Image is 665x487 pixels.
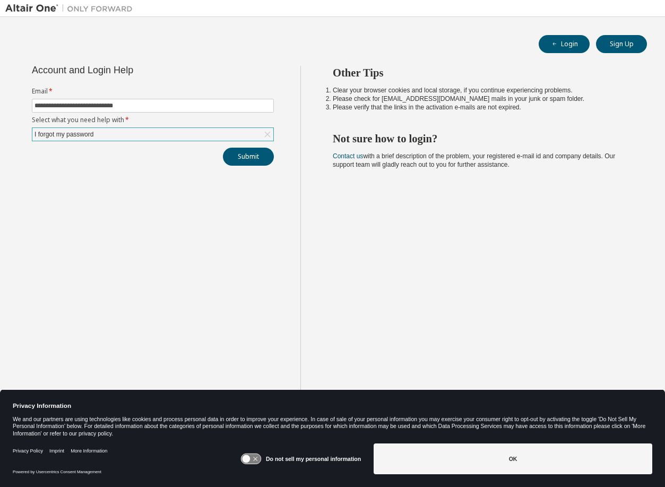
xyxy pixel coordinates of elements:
[32,87,274,96] label: Email
[333,103,628,112] li: Please verify that the links in the activation e-mails are not expired.
[32,66,226,74] div: Account and Login Help
[333,152,615,168] span: with a brief description of the problem, your registered e-mail id and company details. Our suppo...
[223,148,274,166] button: Submit
[333,132,628,146] h2: Not sure how to login?
[539,35,590,53] button: Login
[596,35,647,53] button: Sign Up
[333,152,363,160] a: Contact us
[333,95,628,103] li: Please check for [EMAIL_ADDRESS][DOMAIN_NAME] mails in your junk or spam folder.
[32,128,273,141] div: I forgot my password
[333,66,628,80] h2: Other Tips
[333,86,628,95] li: Clear your browser cookies and local storage, if you continue experiencing problems.
[33,129,95,140] div: I forgot my password
[5,3,138,14] img: Altair One
[32,116,274,124] label: Select what you need help with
